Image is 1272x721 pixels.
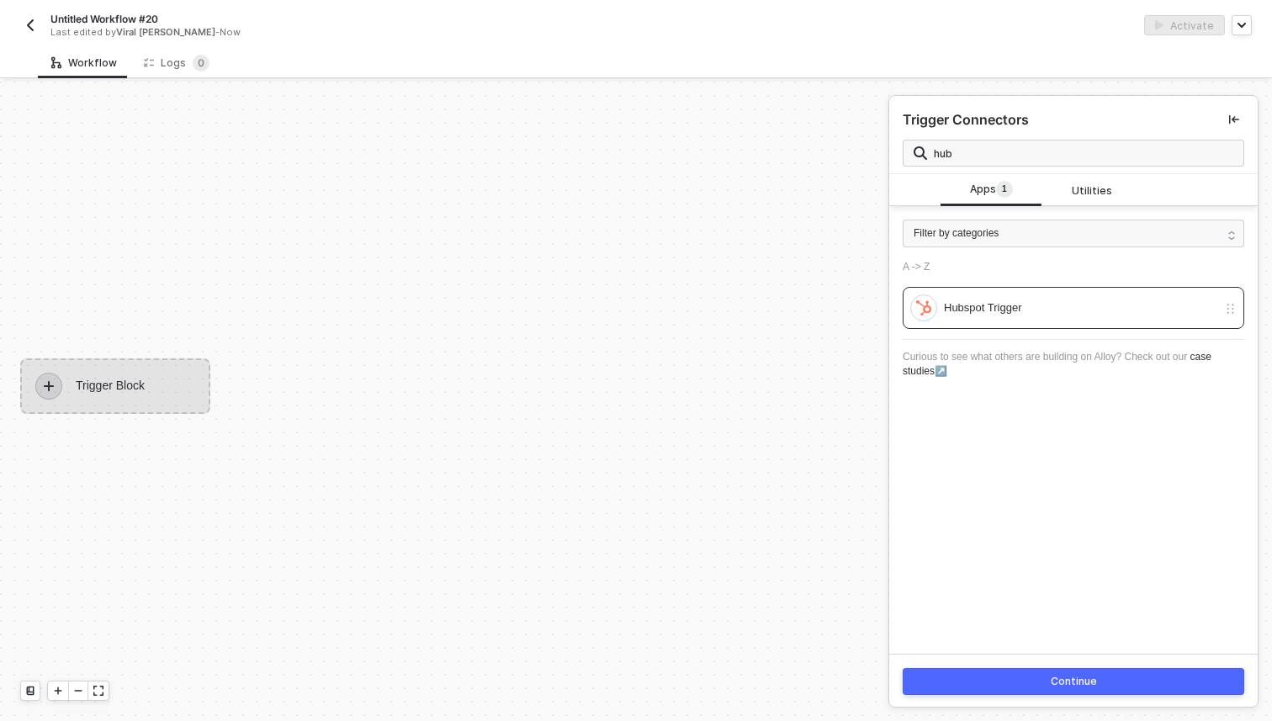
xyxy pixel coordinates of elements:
[1072,183,1112,199] span: Utilities
[934,144,1233,162] input: Search all blocks
[93,686,103,696] span: icon-expand
[24,19,37,32] img: back
[996,181,1013,198] sup: 1
[903,351,1211,377] a: case studies↗
[903,339,1244,389] div: Curious to see what others are building on Alloy? Check out our
[903,111,1029,129] div: Trigger Connectors
[51,56,117,70] div: Workflow
[53,686,63,696] span: icon-play
[903,668,1244,695] button: Continue
[1002,183,1007,196] span: 1
[1229,114,1239,125] span: icon-collapse-left
[144,55,209,72] div: Logs
[1224,302,1237,315] img: drag
[916,300,931,315] img: integration-icon
[35,373,62,400] span: icon-play
[1051,675,1097,688] div: Continue
[903,261,1244,273] div: A -> Z
[970,181,1013,199] span: Apps
[50,12,158,26] span: Untitled Workflow #20
[944,299,1217,317] div: Hubspot Trigger
[193,55,209,72] sup: 0
[20,15,40,35] button: back
[116,26,215,38] span: Viral [PERSON_NAME]
[1144,15,1225,35] button: activateActivate
[20,358,210,414] div: Trigger Block
[73,686,83,696] span: icon-minus
[914,146,927,160] img: search
[914,225,999,241] span: Filter by categories
[50,26,597,39] div: Last edited by - Now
